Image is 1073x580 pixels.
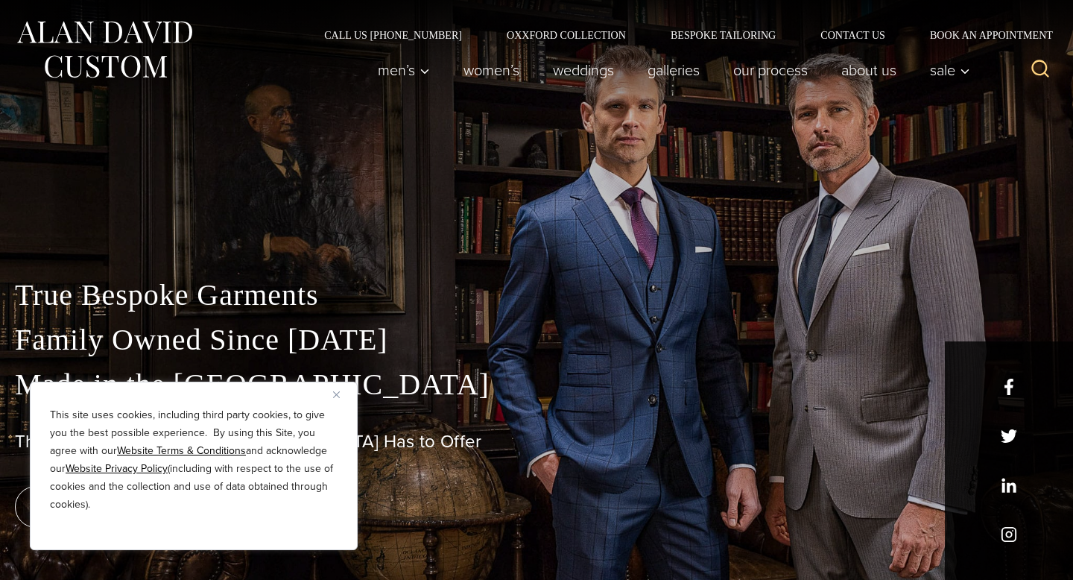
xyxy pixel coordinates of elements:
[930,63,970,78] span: Sale
[302,30,1058,40] nav: Secondary Navigation
[66,461,168,476] a: Website Privacy Policy
[361,55,978,85] nav: Primary Navigation
[536,55,631,85] a: weddings
[302,30,484,40] a: Call Us [PHONE_NUMBER]
[484,30,648,40] a: Oxxford Collection
[15,16,194,83] img: Alan David Custom
[798,30,908,40] a: Contact Us
[631,55,717,85] a: Galleries
[378,63,430,78] span: Men’s
[908,30,1058,40] a: Book an Appointment
[15,273,1058,407] p: True Bespoke Garments Family Owned Since [DATE] Made in the [GEOGRAPHIC_DATA]
[117,443,246,458] a: Website Terms & Conditions
[50,406,338,514] p: This site uses cookies, including third party cookies, to give you the best possible experience. ...
[648,30,798,40] a: Bespoke Tailoring
[717,55,825,85] a: Our Process
[333,391,340,398] img: Close
[15,486,224,528] a: book an appointment
[333,385,351,403] button: Close
[447,55,536,85] a: Women’s
[825,55,914,85] a: About Us
[1022,52,1058,88] button: View Search Form
[15,431,1058,453] h1: The Best Custom Suits [GEOGRAPHIC_DATA] Has to Offer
